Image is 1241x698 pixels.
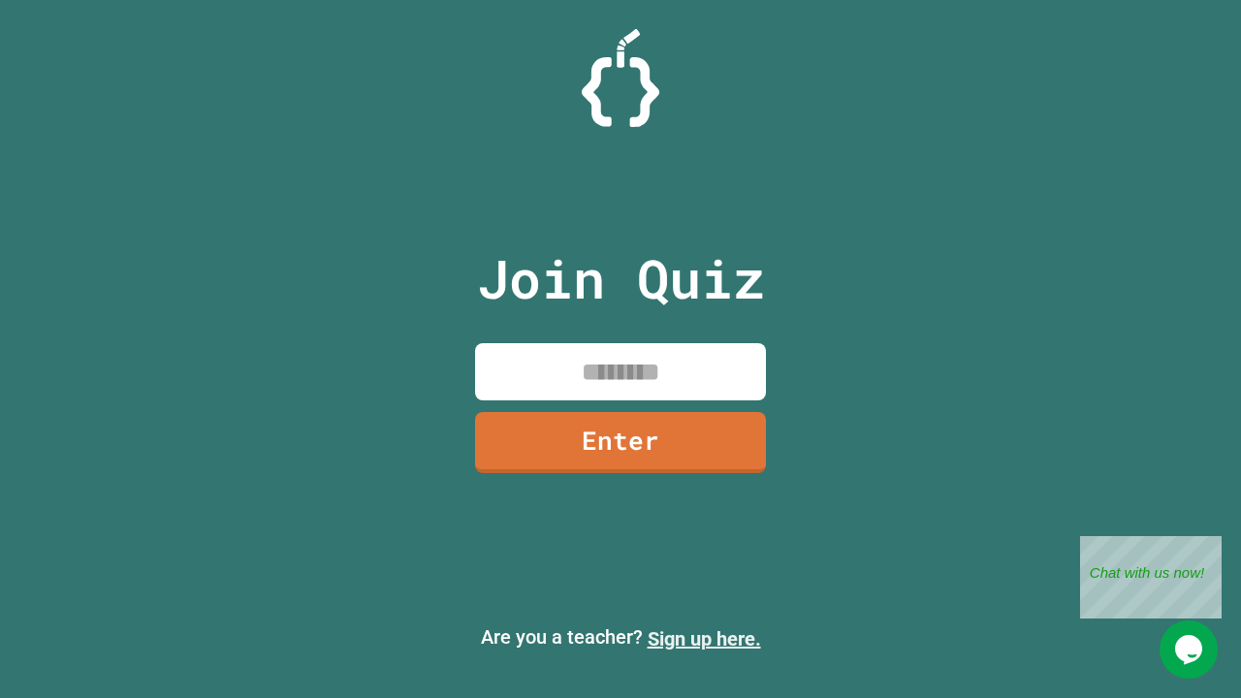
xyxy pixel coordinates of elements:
[1080,536,1222,619] iframe: chat widget
[475,412,766,473] a: Enter
[477,238,765,319] p: Join Quiz
[16,622,1225,653] p: Are you a teacher?
[1160,620,1222,679] iframe: chat widget
[582,29,659,127] img: Logo.svg
[648,627,761,650] a: Sign up here.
